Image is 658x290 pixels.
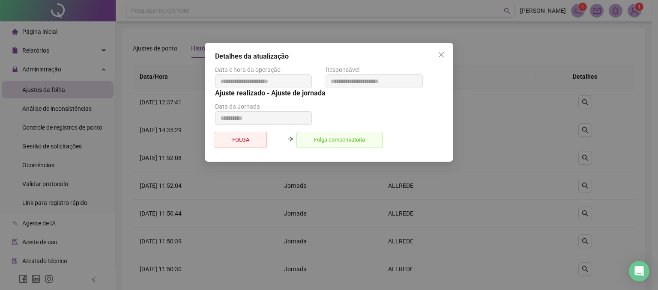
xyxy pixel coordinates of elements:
[215,103,260,110] span: Data da Jornada
[434,48,448,62] button: Close
[215,66,281,73] span: Data e hora da operação
[326,66,359,73] span: Responsável
[215,52,289,60] span: Detalhes da atualização
[215,88,443,98] h5: Ajuste realizado - Ajuste de jornada
[287,136,293,142] span: arrow-right
[296,132,383,148] span: Folga compensatória
[215,132,267,148] span: FOLGA
[629,261,649,281] div: Open Intercom Messenger
[438,51,445,58] span: close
